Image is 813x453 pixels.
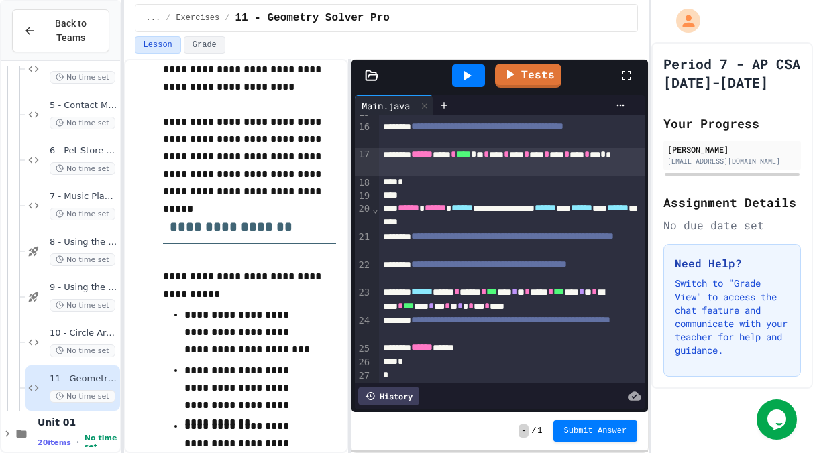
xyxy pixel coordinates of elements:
h3: Need Help? [675,255,790,271]
div: [PERSON_NAME] [667,143,797,155]
div: 25 [355,342,372,357]
div: 20 [355,202,372,231]
div: 19 [355,190,372,203]
span: - [519,424,529,438]
div: 16 [355,121,372,149]
span: No time set [50,71,115,84]
div: 24 [355,314,372,342]
div: 22 [355,259,372,287]
div: 18 [355,176,372,190]
span: 10 - Circle Area Debugger [50,328,117,339]
span: 5 - Contact Manager Debug [50,100,117,111]
span: 7 - Music Player Debugger [50,191,117,202]
div: History [358,387,419,405]
h2: Your Progress [663,114,801,133]
button: Grade [184,36,225,54]
span: No time set [50,344,115,357]
span: 1 [537,426,542,436]
span: No time set [50,390,115,403]
span: Unit 01 [38,416,117,428]
span: / [531,426,536,436]
p: Switch to "Grade View" to access the chat feature and communicate with your teacher for help and ... [675,277,790,357]
div: Main.java [355,95,433,115]
span: No time set [50,253,115,266]
span: No time set [50,299,115,312]
iframe: chat widget [757,399,800,440]
button: Submit Answer [553,420,638,442]
span: Back to Teams [44,17,98,45]
span: 11 - Geometry Solver Pro [50,373,117,385]
span: No time set [50,208,115,220]
span: 6 - Pet Store Helper [50,145,117,157]
button: Lesson [135,36,181,54]
div: 26 [355,356,372,369]
span: Fold line [372,204,378,214]
div: [EMAIL_ADDRESS][DOMAIN_NAME] [667,156,797,166]
span: No time set [50,117,115,129]
div: My Account [662,5,704,36]
span: No time set [50,162,115,175]
div: 23 [355,286,372,314]
span: • [76,437,79,448]
span: 11 - Geometry Solver Pro [235,10,389,26]
div: 17 [355,148,372,176]
span: 9 - Using the Math Class II [50,282,117,294]
span: ... [146,13,161,23]
span: 20 items [38,438,71,447]
span: / [166,13,170,23]
div: Main.java [355,99,417,113]
span: / [225,13,229,23]
h2: Assignment Details [663,193,801,212]
div: 27 [355,369,372,383]
button: Back to Teams [12,9,109,52]
span: No time set [85,434,117,451]
a: Tests [495,64,561,88]
h1: Period 7 - AP CSA [DATE]-[DATE] [663,54,801,92]
span: Submit Answer [564,426,627,436]
span: Exercises [176,13,219,23]
div: 21 [355,231,372,259]
div: No due date set [663,217,801,233]
span: 8 - Using the Math Class I [50,237,117,248]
